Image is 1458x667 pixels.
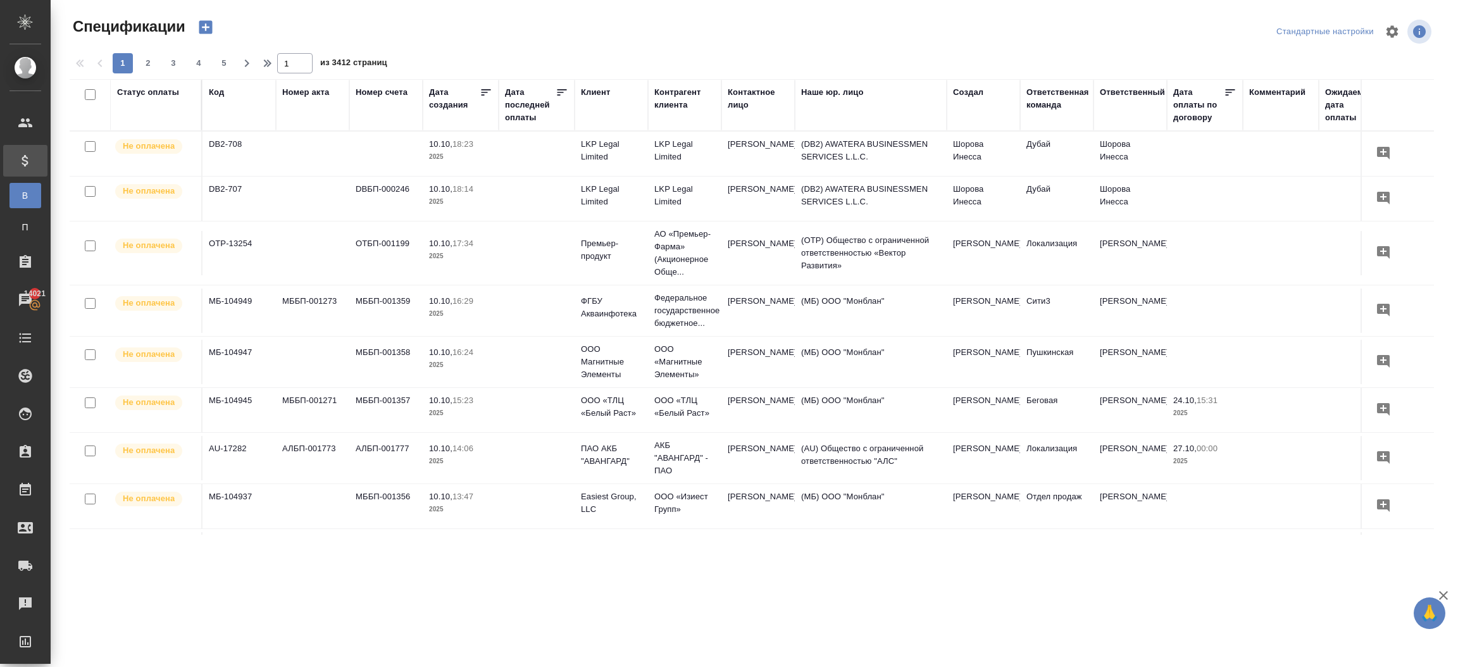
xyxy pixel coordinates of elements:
p: ООО Магнитные Элементы [581,343,642,381]
td: [PERSON_NAME] [721,388,795,432]
td: Дубай [1020,132,1093,176]
span: из 3412 страниц [320,55,387,73]
p: 10.10, [429,396,452,405]
p: LKP Legal Limited [581,138,642,163]
td: МББП-001271 [276,388,349,432]
td: МБ-104949 [202,289,276,333]
td: ТУБП-000852 [276,532,349,577]
div: Дата оплаты по договору [1173,86,1224,124]
span: 2 [138,57,158,70]
td: ОТБП-001199 [349,231,423,275]
td: ТУБП-000856 [349,532,423,577]
td: МББП-001273 [276,289,349,333]
td: (DB2) AWATERA BUSINESSMEN SERVICES L.L.C. [795,177,947,221]
td: Локализация [1020,231,1093,275]
div: Ответственный [1100,86,1165,99]
td: DB2-708 [202,132,276,176]
div: Статус оплаты [117,86,179,99]
p: 18:23 [452,139,473,149]
td: Шорова Инесса [1093,177,1167,221]
p: ФГБУ Акваинфотека [581,295,642,320]
td: Пушкинская [1020,340,1093,384]
td: Шорова Инесса [947,132,1020,176]
div: Ответственная команда [1026,86,1089,111]
div: Наше юр. лицо [801,86,864,99]
td: AU-17282 [202,436,276,480]
p: Не оплачена [123,140,175,153]
p: Премьер-продукт [581,237,642,263]
td: Сити3 [1020,289,1093,333]
p: 2025 [429,359,492,371]
button: 5 [214,53,234,73]
span: Настроить таблицу [1377,16,1407,47]
td: [PERSON_NAME] [1093,436,1167,480]
div: Дата последней оплаты [505,86,556,124]
p: 2025 [429,455,492,468]
div: Код [209,86,224,99]
td: [PERSON_NAME] [721,231,795,275]
p: 10.10, [429,184,452,194]
p: 2025 [429,250,492,263]
div: Номер акта [282,86,329,99]
div: Создал [953,86,983,99]
td: [PERSON_NAME] [1093,484,1167,528]
p: 10.10, [429,239,452,248]
span: 4 [189,57,209,70]
p: ООО «ТЛЦ «Белый Раст» [581,394,642,420]
td: Шорова Инесса [947,177,1020,221]
a: В [9,183,41,208]
p: 27.10, [1173,444,1197,453]
td: [PERSON_NAME] [1093,532,1167,577]
p: 10.10, [429,139,452,149]
p: 10.10, [429,492,452,501]
td: [PERSON_NAME] [1093,289,1167,333]
button: 3 [163,53,184,73]
td: МББП-001357 [349,388,423,432]
p: АО «Премьер-Фарма» (Акционерное Обще... [654,228,715,278]
p: 15:23 [452,396,473,405]
p: 16:24 [452,347,473,357]
td: [PERSON_NAME] [721,132,795,176]
span: П [16,221,35,234]
div: Комментарий [1249,86,1305,99]
p: LKP Legal Limited [581,183,642,208]
td: (DB2) AWATERA BUSINESSMEN SERVICES L.L.C. [795,132,947,176]
a: П [9,215,41,240]
p: ПАО АКБ "АВАНГАРД" [581,442,642,468]
td: [PERSON_NAME] [947,532,1020,577]
td: [PERSON_NAME] [1093,340,1167,384]
td: DBБП-000246 [349,177,423,221]
td: МБ-104937 [202,484,276,528]
td: Дубай [1020,177,1093,221]
td: [PERSON_NAME] [721,436,795,480]
div: Клиент [581,86,610,99]
div: Номер счета [356,86,408,99]
p: 15:31 [1197,396,1218,405]
div: Контактное лицо [728,86,788,111]
td: VIP клиенты [1020,532,1093,577]
td: Шорова Инесса [1093,132,1167,176]
p: Не оплачена [123,348,175,361]
td: Отдел продаж [1020,484,1093,528]
p: 16:29 [452,296,473,306]
td: МБ-104945 [202,388,276,432]
p: ООО «Изиест Групп» [654,490,715,516]
div: Дата создания [429,86,480,111]
td: [PERSON_NAME] [947,436,1020,480]
span: 5 [214,57,234,70]
a: 14021 [3,284,47,316]
button: Создать [190,16,221,38]
td: (МБ) ООО "Монблан" [795,289,947,333]
div: split button [1273,22,1377,42]
p: Не оплачена [123,239,175,252]
td: (МБ) ООО "Монблан" [795,340,947,384]
td: МББП-001356 [349,484,423,528]
p: 14:06 [452,444,473,453]
p: Easiest Group, LLC​ [581,490,642,516]
td: [PERSON_NAME] [721,340,795,384]
button: 2 [138,53,158,73]
td: МБ-104947 [202,340,276,384]
td: TUP-16678 [202,532,276,577]
td: (AU) Общество с ограниченной ответственностью "АЛС" [795,436,947,480]
span: 3 [163,57,184,70]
